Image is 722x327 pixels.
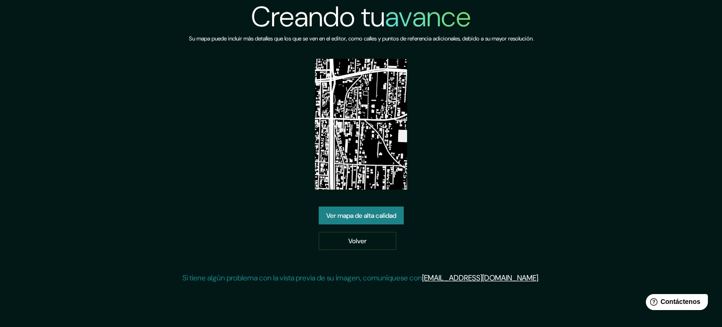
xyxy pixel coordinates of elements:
[638,290,712,317] iframe: Lanzador de widgets de ayuda
[422,273,538,283] a: [EMAIL_ADDRESS][DOMAIN_NAME]
[319,232,396,250] a: Volver
[182,273,422,283] font: Si tiene algún problema con la vista previa de su imagen, comuníquese con
[348,237,367,245] font: Volver
[538,273,540,283] font: .
[189,35,534,42] font: Su mapa puede incluir más detalles que los que se ven en el editor, como calles y puntos de refer...
[315,59,408,190] img: vista previa del mapa creado
[326,211,396,220] font: Ver mapa de alta calidad
[319,207,404,224] a: Ver mapa de alta calidad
